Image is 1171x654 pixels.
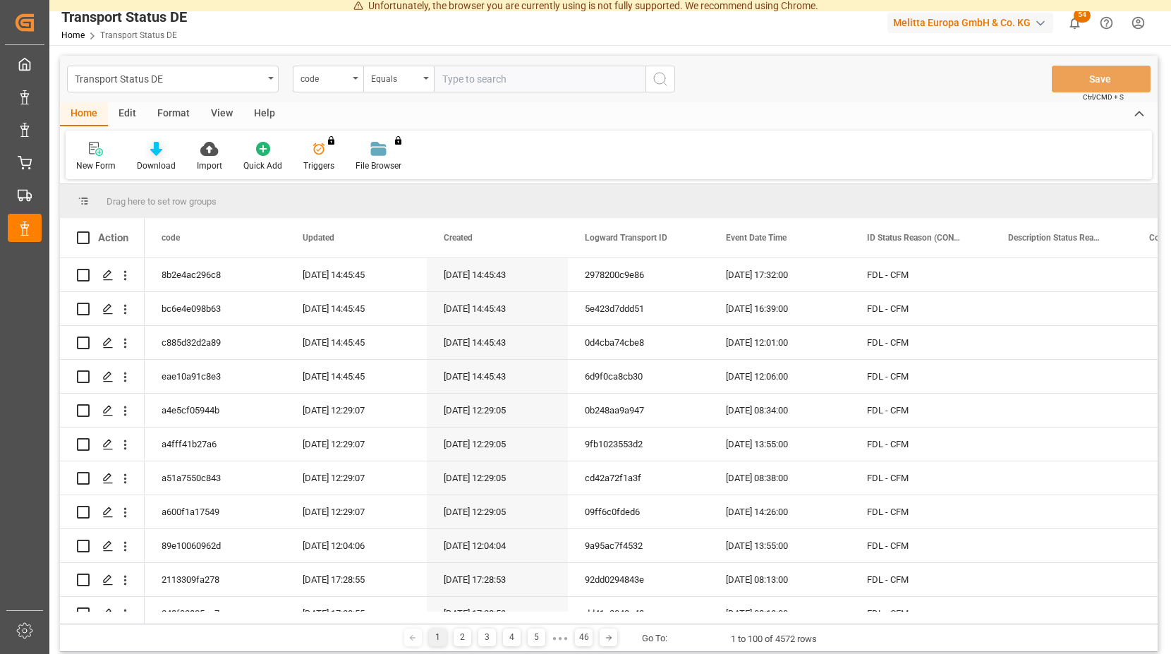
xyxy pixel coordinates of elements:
[427,597,568,630] div: [DATE] 17:28:53
[1083,92,1124,102] span: Ctrl/CMD + S
[145,292,286,325] div: bc6e4e098b63
[503,629,521,646] div: 4
[427,258,568,291] div: [DATE] 14:45:43
[286,428,427,461] div: [DATE] 12:29:07
[286,326,427,359] div: [DATE] 14:45:45
[850,597,991,630] div: FDL - CFM
[1052,66,1151,92] button: Save
[286,495,427,528] div: [DATE] 12:29:07
[478,629,496,646] div: 3
[427,461,568,495] div: [DATE] 12:29:05
[568,597,709,630] div: dd41a2042a48
[568,428,709,461] div: 9fb1023553d2
[709,428,850,461] div: [DATE] 13:55:00
[427,360,568,393] div: [DATE] 14:45:43
[108,102,147,126] div: Edit
[200,102,243,126] div: View
[286,597,427,630] div: [DATE] 17:28:55
[850,258,991,291] div: FDL - CFM
[568,292,709,325] div: 5e423d7ddd51
[145,495,286,528] div: a600f1a17549
[429,629,447,646] div: 1
[709,563,850,596] div: [DATE] 08:13:00
[293,66,363,92] button: open menu
[568,461,709,495] div: cd42a72f1a3f
[67,66,279,92] button: open menu
[145,258,286,291] div: 8b2e4ac296c8
[709,495,850,528] div: [DATE] 14:26:00
[850,495,991,528] div: FDL - CFM
[286,360,427,393] div: [DATE] 14:45:45
[427,326,568,359] div: [DATE] 14:45:43
[585,233,667,243] span: Logward Transport ID
[145,326,286,359] div: c885d32d2a89
[60,258,145,292] div: Press SPACE to select this row.
[867,233,961,243] span: ID Status Reason (CONCAT)
[709,360,850,393] div: [DATE] 12:06:00
[850,394,991,427] div: FDL - CFM
[60,461,145,495] div: Press SPACE to select this row.
[60,102,108,126] div: Home
[145,360,286,393] div: eae10a91c8e3
[60,529,145,563] div: Press SPACE to select this row.
[850,428,991,461] div: FDL - CFM
[60,394,145,428] div: Press SPACE to select this row.
[286,292,427,325] div: [DATE] 14:45:45
[243,159,282,172] div: Quick Add
[107,196,217,207] span: Drag here to set row groups
[363,66,434,92] button: open menu
[568,326,709,359] div: 0d4cba74cbe8
[642,631,667,646] div: Go To:
[145,461,286,495] div: a51a7550c843
[286,563,427,596] div: [DATE] 17:28:55
[286,529,427,562] div: [DATE] 12:04:06
[303,233,334,243] span: Updated
[427,428,568,461] div: [DATE] 12:29:05
[1091,7,1122,39] button: Help Center
[568,258,709,291] div: 2978200c9e86
[145,394,286,427] div: a4e5cf05944b
[60,563,145,597] div: Press SPACE to select this row.
[454,629,471,646] div: 2
[76,159,116,172] div: New Form
[552,633,568,643] div: ● ● ●
[568,563,709,596] div: 92dd0294843e
[145,529,286,562] div: 89e10060962d
[427,394,568,427] div: [DATE] 12:29:05
[850,529,991,562] div: FDL - CFM
[427,529,568,562] div: [DATE] 12:04:04
[568,360,709,393] div: 6d9f0ca8cb30
[1074,8,1091,23] span: 54
[731,632,817,646] div: 1 to 100 of 4572 rows
[568,394,709,427] div: 0b248aa9a947
[887,9,1059,36] button: Melitta Europa GmbH & Co. KG
[145,428,286,461] div: a4fff41b27a6
[60,495,145,529] div: Press SPACE to select this row.
[850,292,991,325] div: FDL - CFM
[61,6,187,28] div: Transport Status DE
[1059,7,1091,39] button: show 54 new notifications
[568,495,709,528] div: 09ff6c0fded6
[427,563,568,596] div: [DATE] 17:28:53
[243,102,286,126] div: Help
[887,13,1053,33] div: Melitta Europa GmbH & Co. KG
[301,69,348,85] div: code
[137,159,176,172] div: Download
[427,495,568,528] div: [DATE] 12:29:05
[709,258,850,291] div: [DATE] 17:32:00
[286,461,427,495] div: [DATE] 12:29:07
[162,233,180,243] span: code
[145,563,286,596] div: 2113309fa278
[709,461,850,495] div: [DATE] 08:38:00
[197,159,222,172] div: Import
[371,69,419,85] div: Equals
[575,629,593,646] div: 46
[568,529,709,562] div: 9a95ac7f4532
[528,629,545,646] div: 5
[850,360,991,393] div: FDL - CFM
[709,597,850,630] div: [DATE] 08:13:00
[60,360,145,394] div: Press SPACE to select this row.
[850,461,991,495] div: FDL - CFM
[434,66,645,92] input: Type to search
[286,394,427,427] div: [DATE] 12:29:07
